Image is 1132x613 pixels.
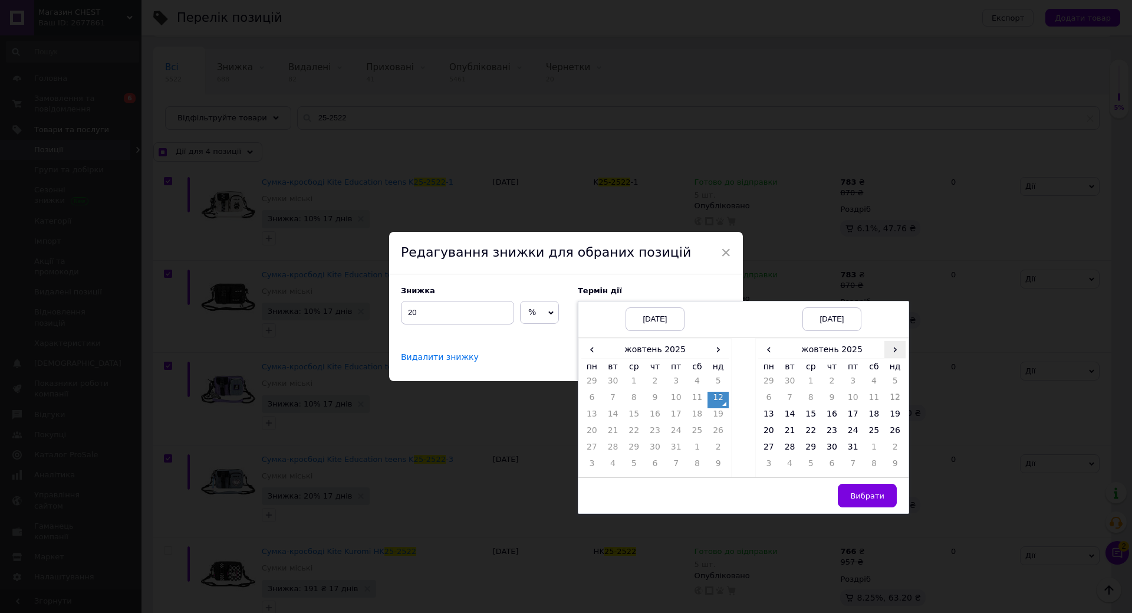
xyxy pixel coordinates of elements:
[707,425,729,441] td: 26
[843,458,864,474] td: 7
[800,359,821,376] th: ср
[623,408,644,425] td: 15
[401,286,435,295] span: Знижка
[864,392,885,408] td: 11
[758,408,779,425] td: 13
[821,458,843,474] td: 6
[603,441,624,458] td: 28
[884,375,906,392] td: 5
[821,441,843,458] td: 30
[758,375,779,392] td: 29
[758,359,779,376] th: пн
[800,392,821,408] td: 8
[779,425,801,441] td: 21
[626,307,685,331] div: [DATE]
[401,352,479,362] span: Видалити знижку
[884,458,906,474] td: 9
[884,441,906,458] td: 2
[707,441,729,458] td: 2
[687,408,708,425] td: 18
[623,392,644,408] td: 8
[603,341,708,359] th: жовтень 2025
[864,375,885,392] td: 4
[850,491,884,500] span: Вибрати
[884,341,906,358] span: ›
[687,359,708,376] th: сб
[581,458,603,474] td: 3
[758,392,779,408] td: 6
[581,359,603,376] th: пн
[644,458,666,474] td: 6
[623,425,644,441] td: 22
[779,392,801,408] td: 7
[666,425,687,441] td: 24
[884,392,906,408] td: 12
[401,245,691,260] span: Редагування знижки для обраних позицій
[623,458,644,474] td: 5
[758,425,779,441] td: 20
[779,359,801,376] th: вт
[623,441,644,458] td: 29
[821,408,843,425] td: 16
[800,425,821,441] td: 22
[581,441,603,458] td: 27
[644,359,666,376] th: чт
[644,375,666,392] td: 2
[843,375,864,392] td: 3
[581,408,603,425] td: 13
[800,408,821,425] td: 15
[800,441,821,458] td: 29
[687,425,708,441] td: 25
[603,359,624,376] th: вт
[800,458,821,474] td: 5
[864,441,885,458] td: 1
[707,359,729,376] th: нд
[779,441,801,458] td: 28
[603,425,624,441] td: 21
[864,408,885,425] td: 18
[603,458,624,474] td: 4
[603,375,624,392] td: 30
[802,307,861,331] div: [DATE]
[623,375,644,392] td: 1
[843,441,864,458] td: 31
[603,392,624,408] td: 7
[666,458,687,474] td: 7
[666,375,687,392] td: 3
[707,408,729,425] td: 19
[720,242,731,263] span: ×
[884,408,906,425] td: 19
[666,359,687,376] th: пт
[644,441,666,458] td: 30
[687,392,708,408] td: 11
[821,359,843,376] th: чт
[779,408,801,425] td: 14
[581,341,603,358] span: ‹
[578,286,731,295] label: Термін дії
[644,392,666,408] td: 9
[821,375,843,392] td: 2
[758,441,779,458] td: 27
[603,408,624,425] td: 14
[758,341,779,358] span: ‹
[779,458,801,474] td: 4
[687,375,708,392] td: 4
[884,425,906,441] td: 26
[707,458,729,474] td: 9
[843,408,864,425] td: 17
[707,341,729,358] span: ›
[666,392,687,408] td: 10
[884,359,906,376] th: нд
[864,359,885,376] th: сб
[623,359,644,376] th: ср
[687,441,708,458] td: 1
[779,375,801,392] td: 30
[687,458,708,474] td: 8
[843,425,864,441] td: 24
[779,341,885,359] th: жовтень 2025
[644,408,666,425] td: 16
[401,301,514,324] input: 0
[581,425,603,441] td: 20
[843,359,864,376] th: пт
[528,307,536,317] span: %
